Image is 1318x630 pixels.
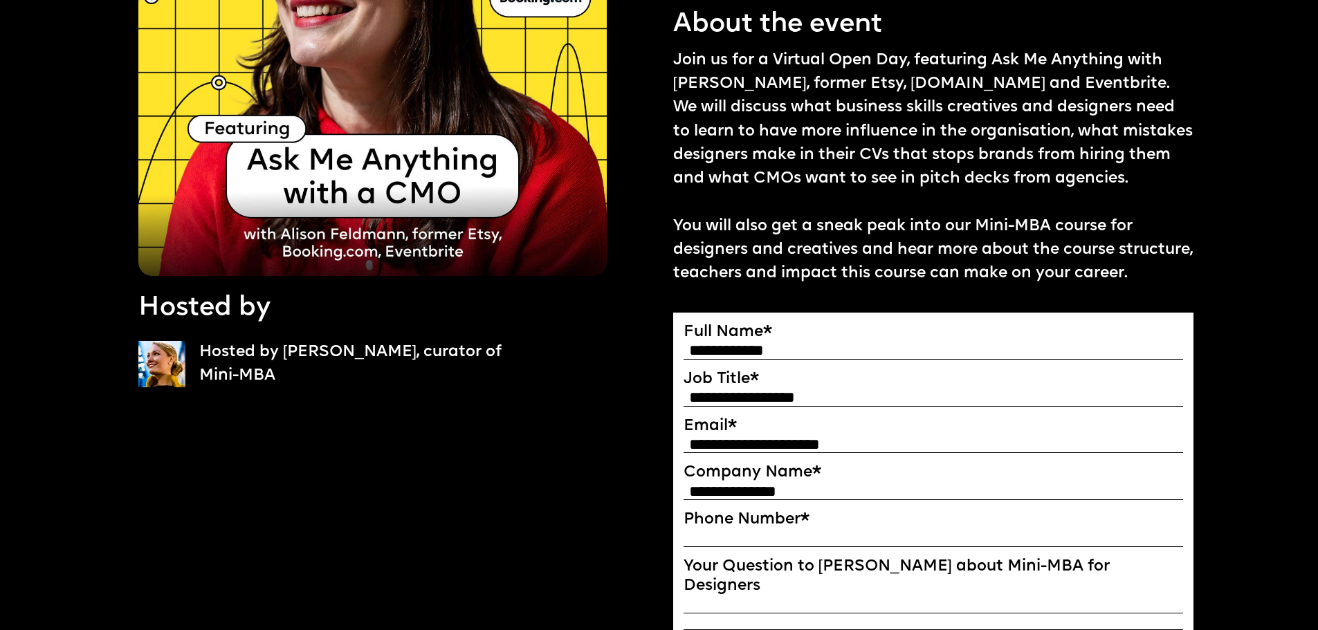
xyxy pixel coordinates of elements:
label: Job Title [684,370,1184,389]
p: Hosted by [138,290,271,326]
p: About the event [673,6,882,43]
label: Phone Number [684,510,1184,529]
label: Email [684,417,1184,436]
p: Join us for a Virtual Open Day, featuring Ask Me Anything with [PERSON_NAME], former Etsy, [DOMAI... [673,49,1194,286]
label: Full Name [684,323,1184,342]
label: Company Name [684,463,1184,482]
p: Hosted by [PERSON_NAME], curator of Mini-MBA [199,341,521,389]
label: Your Question to [PERSON_NAME] about Mini-MBA for Designers [684,557,1184,595]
